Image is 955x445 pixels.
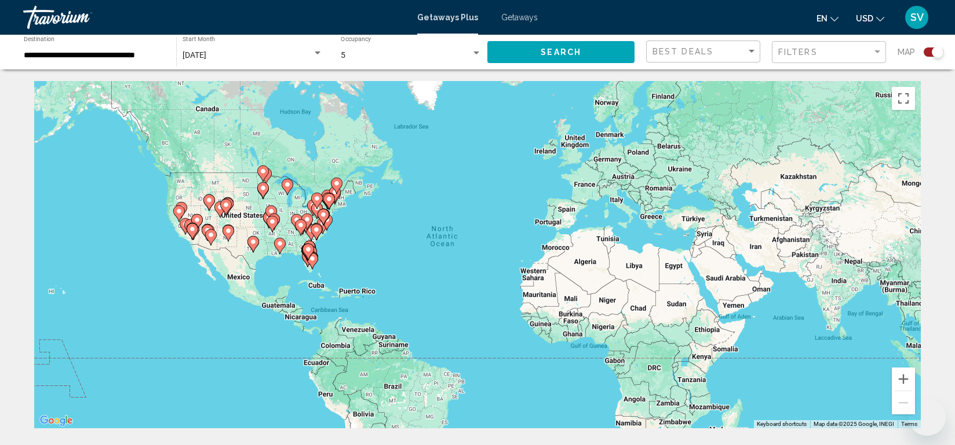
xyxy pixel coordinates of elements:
[910,12,924,23] span: SV
[772,41,886,64] button: Filter
[892,367,915,391] button: Zoom in
[501,13,538,22] a: Getaways
[901,421,917,427] a: Terms
[37,413,75,428] img: Google
[487,41,635,62] button: Search
[909,399,946,436] iframe: Button to launch messaging window
[417,13,478,22] a: Getaways Plus
[817,10,839,27] button: Change language
[653,47,713,56] span: Best Deals
[856,10,884,27] button: Change currency
[892,391,915,414] button: Zoom out
[892,87,915,110] button: Toggle fullscreen view
[898,44,915,60] span: Map
[856,14,873,23] span: USD
[757,420,807,428] button: Keyboard shortcuts
[653,47,757,57] mat-select: Sort by
[541,48,581,57] span: Search
[341,50,345,60] span: 5
[817,14,828,23] span: en
[37,413,75,428] a: Open this area in Google Maps (opens a new window)
[814,421,894,427] span: Map data ©2025 Google, INEGI
[23,6,406,29] a: Travorium
[902,5,932,30] button: User Menu
[183,50,206,60] span: [DATE]
[778,47,818,57] span: Filters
